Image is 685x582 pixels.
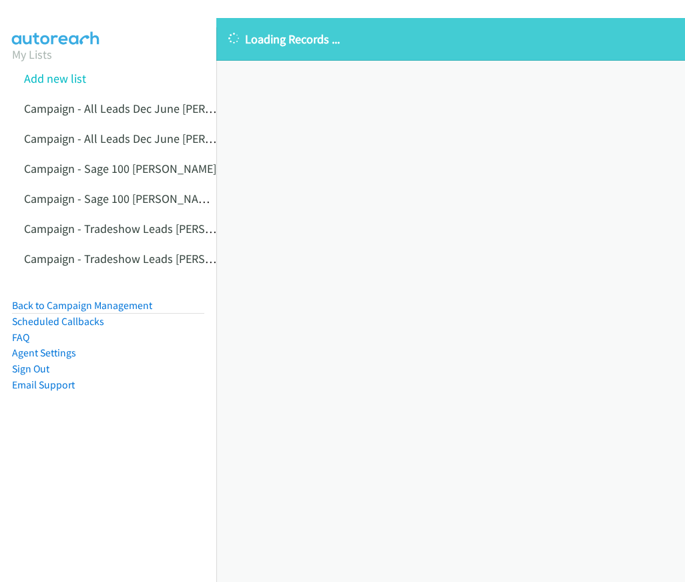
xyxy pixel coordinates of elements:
[24,251,298,266] a: Campaign - Tradeshow Leads [PERSON_NAME] Cloned
[24,191,255,206] a: Campaign - Sage 100 [PERSON_NAME] Cloned
[12,362,49,375] a: Sign Out
[12,299,152,312] a: Back to Campaign Management
[24,101,266,116] a: Campaign - All Leads Dec June [PERSON_NAME]
[12,315,104,328] a: Scheduled Callbacks
[24,221,260,236] a: Campaign - Tradeshow Leads [PERSON_NAME]
[24,131,305,146] a: Campaign - All Leads Dec June [PERSON_NAME] Cloned
[24,71,86,86] a: Add new list
[24,161,216,176] a: Campaign - Sage 100 [PERSON_NAME]
[228,30,673,48] p: Loading Records ...
[12,331,29,344] a: FAQ
[12,346,76,359] a: Agent Settings
[12,378,75,391] a: Email Support
[12,47,52,62] a: My Lists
